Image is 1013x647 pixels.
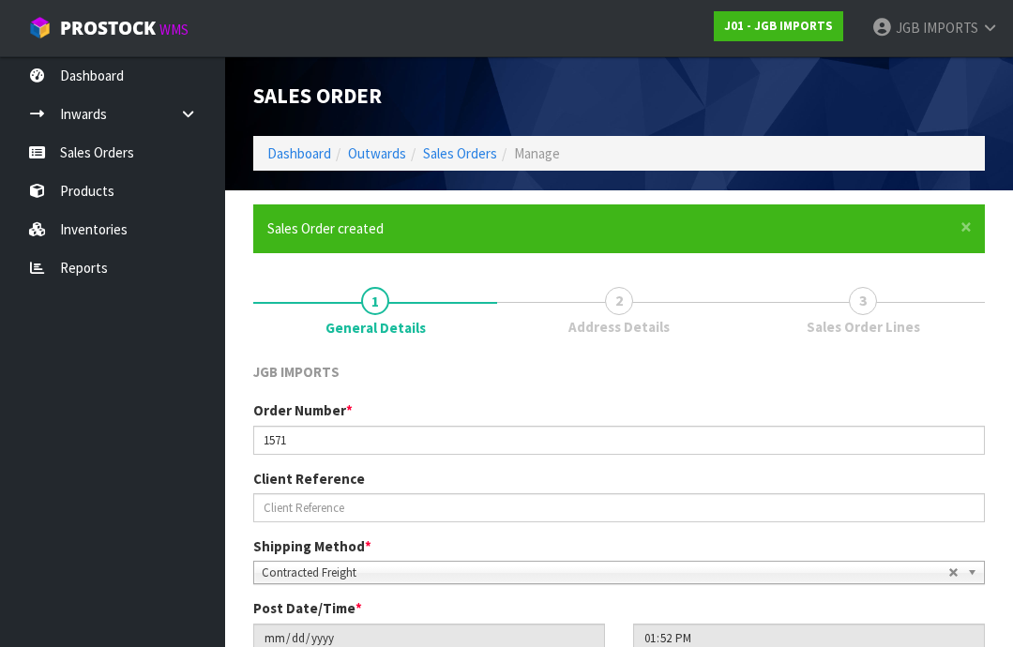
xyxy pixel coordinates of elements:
span: JGB IMPORTS [253,363,340,381]
input: Client Reference [253,493,985,522]
span: 2 [605,287,633,315]
span: Sales Order created [267,219,384,237]
img: cube-alt.png [28,16,52,39]
label: Shipping Method [253,536,371,556]
strong: J01 - JGB IMPORTS [724,18,833,34]
a: Dashboard [267,144,331,162]
span: Sales Order [253,83,382,109]
span: 1 [361,287,389,315]
label: Client Reference [253,469,365,489]
span: × [960,214,972,240]
a: Outwards [348,144,406,162]
span: Sales Order Lines [807,317,920,337]
label: Order Number [253,400,353,420]
input: Order Number [253,426,985,455]
label: Post Date/Time [253,598,362,618]
span: IMPORTS [923,19,978,37]
a: Sales Orders [423,144,497,162]
span: Address Details [568,317,670,337]
span: Contracted Freight [262,562,948,584]
small: WMS [159,21,189,38]
span: General Details [325,318,426,338]
span: ProStock [60,16,156,40]
span: JGB [896,19,920,37]
span: Manage [514,144,560,162]
span: 3 [849,287,877,315]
